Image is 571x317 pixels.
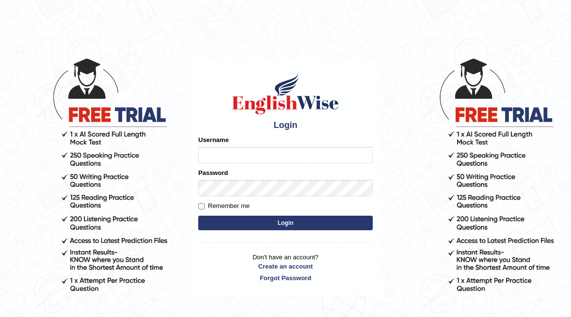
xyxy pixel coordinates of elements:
[198,273,373,283] a: Forgot Password
[230,72,341,116] img: Logo of English Wise sign in for intelligent practice with AI
[198,135,229,144] label: Username
[198,262,373,271] a: Create an account
[198,203,205,209] input: Remember me
[198,201,250,211] label: Remember me
[198,253,373,283] p: Don't have an account?
[198,168,228,177] label: Password
[198,216,373,230] button: Login
[198,121,373,130] h4: Login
